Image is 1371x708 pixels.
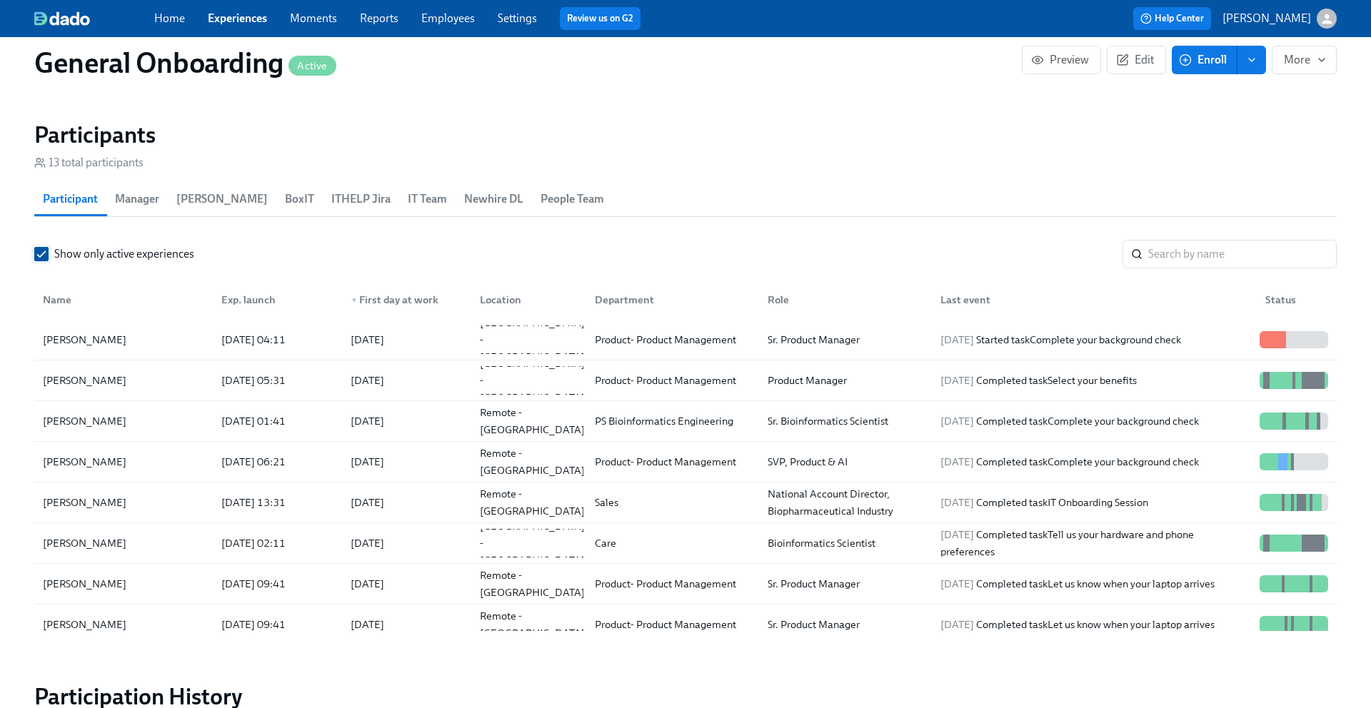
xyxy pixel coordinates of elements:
div: Name [37,291,210,308]
div: [PERSON_NAME][DATE] 09:41[DATE]Remote - [GEOGRAPHIC_DATA]Product- Product ManagementSr. Product M... [34,605,1337,645]
div: [GEOGRAPHIC_DATA] - [GEOGRAPHIC_DATA] [474,517,591,569]
div: [PERSON_NAME][DATE] 09:41[DATE]Remote - [GEOGRAPHIC_DATA]Product- Product ManagementSr. Product M... [34,564,1337,605]
div: [PERSON_NAME] [37,616,210,633]
div: [DATE] [351,494,384,511]
div: First day at work [345,291,468,308]
span: [DATE] [940,455,974,468]
span: [DATE] [940,333,974,346]
a: dado [34,11,154,26]
div: Completed task IT Onboarding Session [935,494,1254,511]
div: Completed task Complete your background check [935,453,1254,470]
a: Employees [421,11,475,25]
div: [DATE] 13:31 [216,494,339,511]
span: BoxIT [285,189,314,209]
input: Search by name [1148,240,1337,268]
span: Preview [1034,53,1089,67]
span: [DATE] [940,577,974,590]
div: [PERSON_NAME][DATE] 05:31[DATE][GEOGRAPHIC_DATA] - [GEOGRAPHIC_DATA]Product- Product ManagementPr... [34,360,1337,401]
div: Remote - [GEOGRAPHIC_DATA] [474,445,591,479]
a: Home [154,11,185,25]
button: Edit [1107,46,1166,74]
div: [PERSON_NAME] [37,413,210,430]
div: Sr. Product Manager [762,616,929,633]
div: Status [1260,291,1334,308]
div: 13 total participants [34,155,144,171]
button: [PERSON_NAME] [1222,9,1337,29]
div: [DATE] 09:41 [216,575,339,592]
div: Department [583,285,756,314]
div: [GEOGRAPHIC_DATA] - [GEOGRAPHIC_DATA] [474,314,591,365]
a: Moments [290,11,337,25]
span: IT Team [408,189,447,209]
div: Location [468,285,583,314]
div: [DATE] [351,372,384,389]
button: Review us on G2 [560,7,641,30]
div: [PERSON_NAME][DATE] 01:41[DATE]Remote - [GEOGRAPHIC_DATA]PS Bioinformatics EngineeringSr. Bioinfo... [34,401,1337,442]
img: dado [34,11,90,26]
span: [DATE] [940,415,974,428]
div: Sr. Product Manager [762,575,929,592]
span: ▼ [351,297,358,304]
span: [DATE] [940,374,974,387]
div: Product- Product Management [589,331,756,348]
div: National Account Director, Biopharmaceutical Industry [762,485,929,520]
div: [DATE] 06:21 [216,453,339,470]
div: [PERSON_NAME][DATE] 13:31[DATE]Remote - [GEOGRAPHIC_DATA]SalesNational Account Director, Biopharm... [34,482,1337,523]
div: Product Manager [762,372,929,389]
span: [DATE] [940,618,974,631]
div: [DATE] [351,331,384,348]
div: [DATE] 05:31 [216,372,339,389]
span: Newhire DL [464,189,523,209]
span: [DATE] [940,496,974,509]
div: Remote - [GEOGRAPHIC_DATA] [474,607,591,642]
div: Location [474,291,583,308]
div: [DATE] 02:11 [216,535,339,552]
span: Manager [115,189,159,209]
span: Edit [1119,53,1154,67]
div: Completed task Tell us your hardware and phone preferences [935,526,1254,560]
div: Product- Product Management [589,372,756,389]
div: Department [589,291,756,308]
span: [PERSON_NAME] [176,189,268,209]
div: [DATE] [351,535,384,552]
div: Completed task Let us know when your laptop arrives [935,575,1254,592]
h1: General Onboarding [34,46,336,80]
div: Product- Product Management [589,575,756,592]
div: [DATE] 09:41 [216,616,339,633]
div: SVP, Product & AI [762,453,929,470]
div: Completed task Complete your background check [935,413,1254,430]
div: [PERSON_NAME] [37,372,210,389]
div: [DATE] [351,575,384,592]
div: [PERSON_NAME] [37,535,210,552]
a: Reports [360,11,398,25]
div: Product- Product Management [589,616,756,633]
button: More [1272,46,1337,74]
div: PS Bioinformatics Engineering [589,413,756,430]
span: Show only active experiences [54,246,194,262]
span: [DATE] [940,528,974,541]
div: Started task Complete your background check [935,331,1254,348]
div: Sales [589,494,756,511]
div: [GEOGRAPHIC_DATA] - [GEOGRAPHIC_DATA] [474,355,591,406]
div: ▼First day at work [339,285,468,314]
div: Remote - [GEOGRAPHIC_DATA] [474,404,591,438]
div: Exp. launch [210,285,339,314]
div: [PERSON_NAME][DATE] 02:11[DATE][GEOGRAPHIC_DATA] - [GEOGRAPHIC_DATA]CareBioinformatics Scientist[... [34,523,1337,564]
button: Help Center [1133,7,1211,30]
div: [PERSON_NAME] [37,575,210,592]
button: Enroll [1172,46,1237,74]
div: Completed task Select your benefits [935,372,1254,389]
span: Participant [43,189,98,209]
div: [DATE] 01:41 [216,413,339,430]
a: Settings [498,11,537,25]
p: [PERSON_NAME] [1222,11,1311,26]
button: Preview [1022,46,1101,74]
div: [DATE] [351,453,384,470]
div: [PERSON_NAME] [37,494,210,511]
div: Status [1254,285,1334,314]
div: Role [762,291,929,308]
span: Help Center [1140,11,1204,26]
div: Sr. Bioinformatics Scientist [762,413,929,430]
div: Remote - [GEOGRAPHIC_DATA] [474,567,591,601]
